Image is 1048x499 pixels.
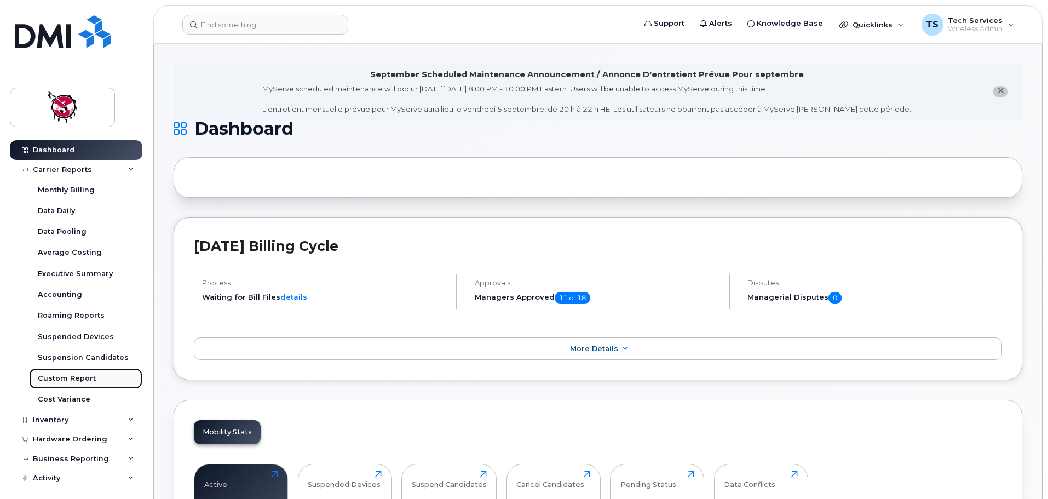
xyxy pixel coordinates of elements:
div: Active [204,471,227,489]
span: More Details [570,345,618,353]
iframe: Messenger Launcher [1000,451,1040,491]
button: close notification [993,86,1008,97]
span: 11 of 18 [555,292,590,304]
a: details [280,292,307,301]
h4: Approvals [475,279,719,287]
h5: Managerial Disputes [747,292,1002,304]
h4: Process [202,279,447,287]
h2: [DATE] Billing Cycle [194,238,1002,254]
div: Data Conflicts [724,471,775,489]
li: Waiting for Bill Files [202,292,447,302]
div: MyServe scheduled maintenance will occur [DATE][DATE] 8:00 PM - 10:00 PM Eastern. Users will be u... [262,84,911,114]
div: Pending Status [620,471,676,489]
span: Dashboard [194,121,293,137]
div: September Scheduled Maintenance Announcement / Annonce D'entretient Prévue Pour septembre [370,69,804,81]
div: Suspended Devices [308,471,381,489]
div: Cancel Candidates [516,471,584,489]
h4: Disputes [747,279,1002,287]
span: 0 [828,292,842,304]
h5: Managers Approved [475,292,719,304]
div: Suspend Candidates [412,471,487,489]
